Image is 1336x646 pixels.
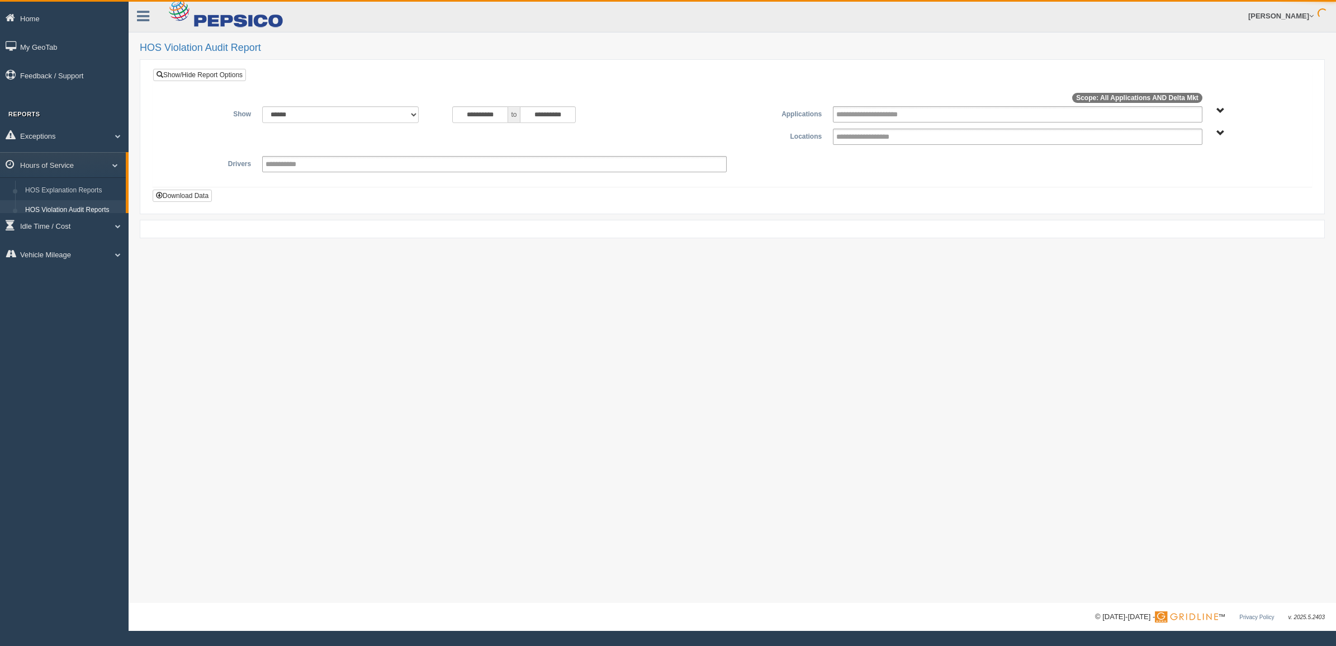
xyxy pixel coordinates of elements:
span: v. 2025.5.2403 [1288,614,1325,620]
button: Download Data [153,190,212,202]
label: Drivers [162,156,257,169]
label: Show [162,106,257,120]
a: Privacy Policy [1239,614,1274,620]
label: Locations [732,129,827,142]
a: HOS Violation Audit Reports [20,200,126,220]
h2: HOS Violation Audit Report [140,43,1325,54]
span: to [508,106,519,123]
a: Show/Hide Report Options [153,69,246,81]
div: © [DATE]-[DATE] - ™ [1095,611,1325,623]
span: Scope: All Applications AND Delta Mkt [1072,93,1202,103]
a: HOS Explanation Reports [20,181,126,201]
img: Gridline [1155,611,1218,623]
label: Applications [732,106,827,120]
